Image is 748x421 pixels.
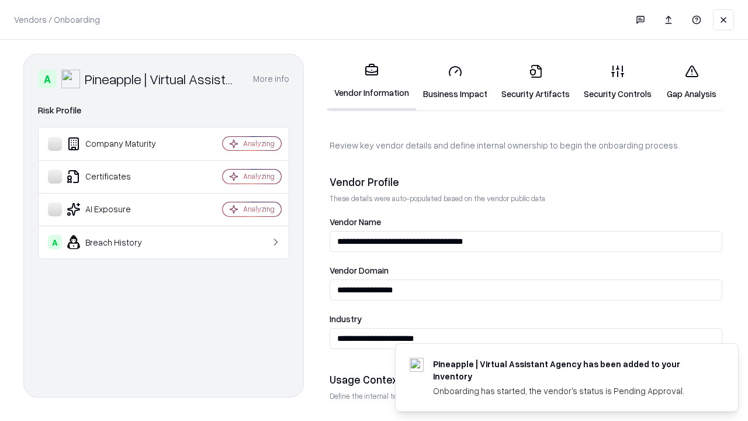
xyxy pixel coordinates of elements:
label: Industry [330,315,722,323]
p: Define the internal team and reason for using this vendor. This helps assess business relevance a... [330,391,722,401]
div: Analyzing [243,171,275,181]
div: A [48,235,62,249]
div: Company Maturity [48,137,188,151]
p: These details were auto-populated based on the vendor public data [330,194,722,203]
p: Vendors / Onboarding [14,13,100,26]
div: Risk Profile [38,103,289,118]
div: AI Exposure [48,202,188,216]
div: Onboarding has started, the vendor's status is Pending Approval. [433,385,710,397]
a: Security Artifacts [494,55,577,109]
div: Pineapple | Virtual Assistant Agency has been added to your inventory [433,358,710,382]
a: Security Controls [577,55,659,109]
a: Gap Analysis [659,55,725,109]
div: Vendor Profile [330,175,722,189]
div: Usage Context [330,372,722,387]
button: More info [253,68,289,89]
label: Vendor Domain [330,266,722,275]
div: Pineapple | Virtual Assistant Agency [85,70,239,88]
div: Breach History [48,235,188,249]
img: trypineapple.com [410,358,424,372]
div: Analyzing [243,204,275,214]
div: Certificates [48,170,188,184]
a: Vendor Information [327,54,416,111]
a: Business Impact [416,55,494,109]
p: Review key vendor details and define internal ownership to begin the onboarding process. [330,139,722,151]
img: Pineapple | Virtual Assistant Agency [61,70,80,88]
label: Vendor Name [330,218,722,226]
div: Analyzing [243,139,275,149]
div: A [38,70,57,88]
